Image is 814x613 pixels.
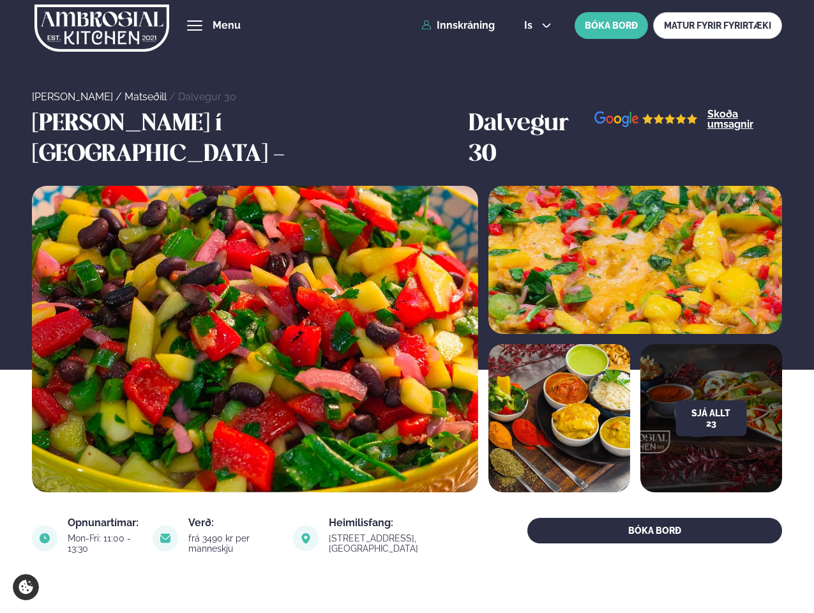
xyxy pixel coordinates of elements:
h3: Dalvegur 30 [469,109,594,170]
img: image alt [488,344,630,492]
img: image alt [32,186,478,492]
div: Heimilisfang: [329,518,482,528]
button: is [514,20,562,31]
a: Skoða umsagnir [707,109,782,130]
a: [PERSON_NAME] [32,91,113,103]
a: Innskráning [421,20,495,31]
img: image alt [32,526,57,551]
button: Sjá allt 23 [675,400,746,436]
h3: [PERSON_NAME] í [GEOGRAPHIC_DATA] - [32,109,462,170]
span: / [116,91,124,103]
img: image alt [594,111,698,127]
button: hamburger [187,18,202,33]
span: is [524,20,536,31]
div: [STREET_ADDRESS], [GEOGRAPHIC_DATA] [329,533,482,554]
a: link [329,541,482,556]
div: Opnunartímar: [68,518,139,528]
button: BÓKA BORÐ [575,12,648,39]
img: logo [34,2,169,54]
img: image alt [488,186,782,334]
a: Dalvegur 30 [178,91,236,103]
a: Cookie settings [13,574,39,600]
div: frá 3490 kr per manneskju [188,533,279,554]
a: Matseðill [124,91,167,103]
img: image alt [293,526,319,551]
span: / [169,91,178,103]
div: Mon-Fri: 11:00 - 13:30 [68,533,139,554]
img: image alt [153,526,178,551]
button: BÓKA BORÐ [527,518,781,543]
a: MATUR FYRIR FYRIRTÆKI [653,12,782,39]
div: Verð: [188,518,279,528]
